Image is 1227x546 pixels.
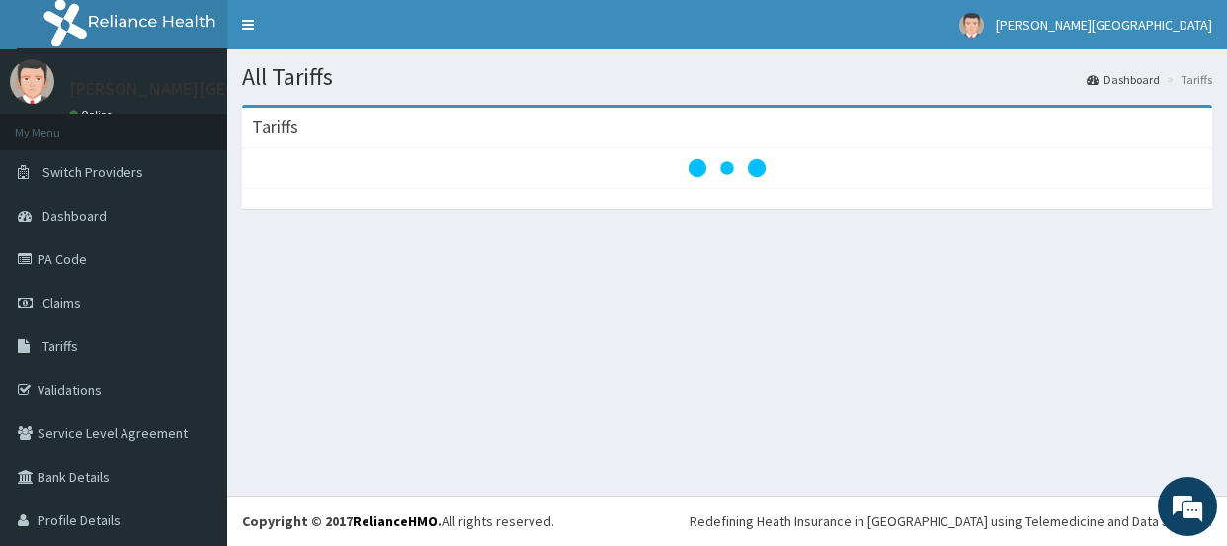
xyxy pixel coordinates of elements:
footer: All rights reserved. [227,496,1227,546]
a: Online [69,108,117,122]
span: Claims [42,294,81,312]
li: Tariffs [1162,71,1212,88]
p: [PERSON_NAME][GEOGRAPHIC_DATA] [69,80,362,98]
strong: Copyright © 2017 . [242,512,442,530]
img: User Image [10,59,54,104]
h3: Tariffs [252,118,298,136]
a: RelianceHMO [353,512,438,530]
a: Dashboard [1087,71,1160,88]
span: Dashboard [42,207,107,225]
img: User Image [959,13,984,38]
h1: All Tariffs [242,64,1212,90]
div: Redefining Heath Insurance in [GEOGRAPHIC_DATA] using Telemedicine and Data Science! [690,511,1212,531]
svg: audio-loading [688,129,767,208]
span: Switch Providers [42,163,143,181]
span: [PERSON_NAME][GEOGRAPHIC_DATA] [996,16,1212,34]
span: Tariffs [42,337,78,355]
